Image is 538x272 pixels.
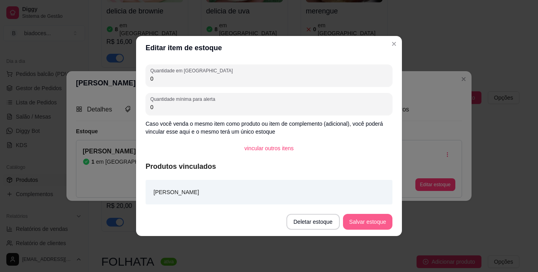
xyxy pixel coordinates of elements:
button: Close [388,38,400,50]
button: Salvar estoque [343,214,392,230]
header: Editar item de estoque [136,36,402,60]
button: Deletar estoque [286,214,340,230]
button: vincular outros itens [238,140,300,156]
article: [PERSON_NAME] [153,188,199,196]
input: Quantidade mínima para alerta [150,103,388,111]
p: Caso você venda o mesmo item como produto ou item de complemento (adicional), você poderá vincula... [146,120,392,136]
label: Quantidade mínima para alerta [150,96,218,102]
input: Quantidade em estoque [150,75,388,83]
label: Quantidade em [GEOGRAPHIC_DATA] [150,67,235,74]
article: Produtos vinculados [146,161,392,172]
